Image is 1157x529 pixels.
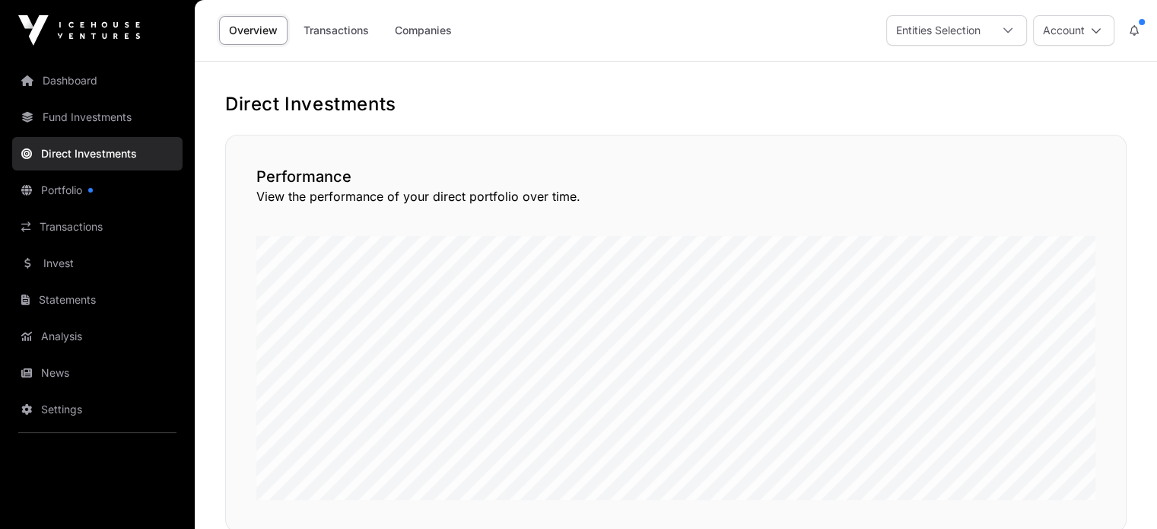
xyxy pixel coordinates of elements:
[12,247,183,280] a: Invest
[225,92,1127,116] h1: Direct Investments
[294,16,379,45] a: Transactions
[1081,456,1157,529] iframe: Chat Widget
[12,137,183,170] a: Direct Investments
[385,16,462,45] a: Companies
[18,15,140,46] img: Icehouse Ventures Logo
[12,100,183,134] a: Fund Investments
[219,16,288,45] a: Overview
[12,64,183,97] a: Dashboard
[12,210,183,244] a: Transactions
[256,187,1095,206] p: View the performance of your direct portfolio over time.
[12,283,183,317] a: Statements
[256,166,1095,187] h2: Performance
[12,320,183,353] a: Analysis
[12,174,183,207] a: Portfolio
[12,393,183,426] a: Settings
[887,16,990,45] div: Entities Selection
[1033,15,1114,46] button: Account
[12,356,183,390] a: News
